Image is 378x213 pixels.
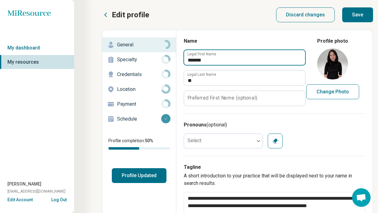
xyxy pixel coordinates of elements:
a: General [102,37,176,52]
button: Discard changes [276,7,335,22]
label: Legal First Name [187,52,216,56]
button: Edit Account [7,197,33,203]
p: Location [117,86,161,93]
button: Save [342,7,373,22]
a: Schedule [102,112,176,126]
h3: Name [184,37,305,45]
p: General [117,41,161,49]
p: Edit profile [112,10,149,20]
button: Change Photo [306,84,359,99]
h3: Tagline [184,164,365,171]
img: avatar image [317,49,348,79]
label: Preferred First Name (optional) [187,96,257,100]
div: Profile completion [108,147,170,150]
p: Specialty [117,56,161,63]
label: Legal Last Name [187,73,216,76]
a: Location [102,82,176,97]
p: A short introduction to your practice that will be displayed next to your name in search results. [184,172,365,187]
legend: Profile photo [317,37,348,45]
button: Profile Updated [112,168,166,183]
button: Log Out [51,197,67,202]
p: Payment [117,100,161,108]
a: Credentials [102,67,176,82]
a: Open chat [352,188,371,207]
p: Schedule [117,115,161,123]
div: Profile completion: [102,134,176,153]
a: Payment [102,97,176,112]
a: Specialty [102,52,176,67]
p: Credentials [117,71,161,78]
span: [EMAIL_ADDRESS][DOMAIN_NAME] [7,189,65,194]
span: [PERSON_NAME] [7,181,41,187]
span: (optional) [207,122,227,128]
label: Select [187,138,201,143]
span: 50 % [145,138,153,143]
h3: Pronouns [184,121,365,129]
button: Edit profile [102,10,149,20]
